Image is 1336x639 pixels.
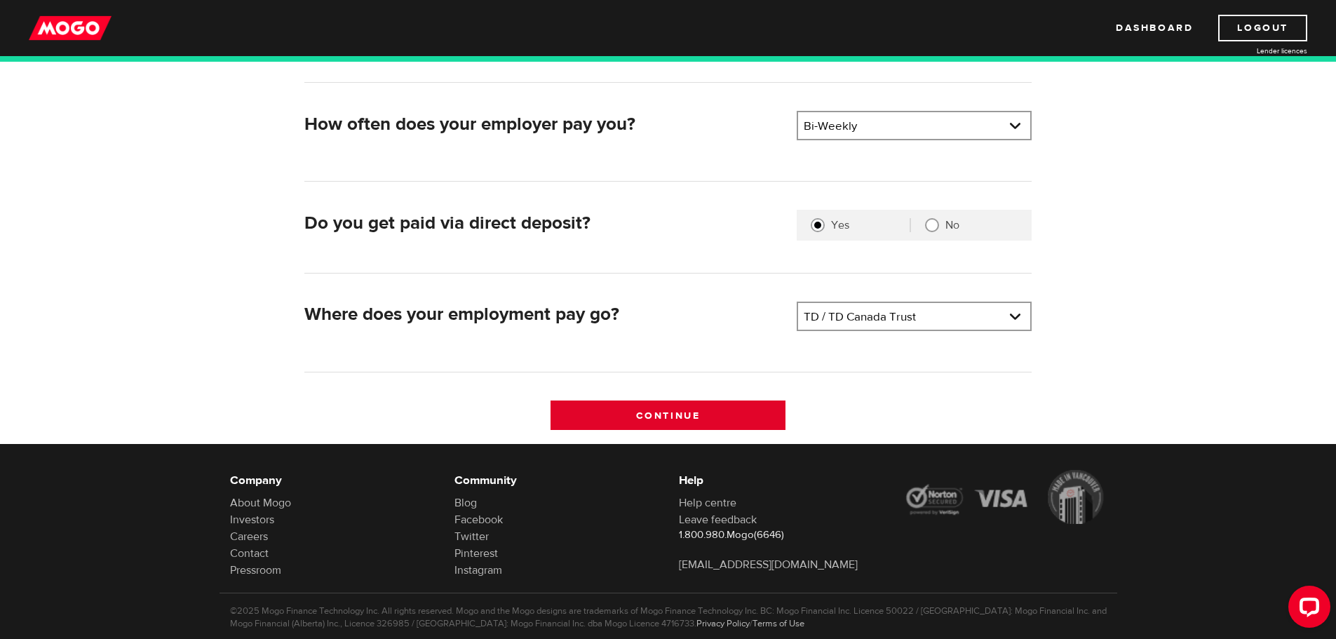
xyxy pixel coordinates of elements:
[1277,580,1336,639] iframe: LiveChat chat widget
[230,546,269,560] a: Contact
[230,530,268,544] a: Careers
[454,563,502,577] a: Instagram
[454,472,658,489] h6: Community
[230,605,1107,630] p: ©2025 Mogo Finance Technology Inc. All rights reserved. Mogo and the Mogo designs are trademarks ...
[1202,46,1307,56] a: Lender licences
[454,496,477,510] a: Blog
[679,496,736,510] a: Help centre
[304,114,785,135] h2: How often does your employer pay you?
[679,513,757,527] a: Leave feedback
[925,218,939,232] input: No
[696,618,750,629] a: Privacy Policy
[304,213,785,234] h2: Do you get paid via direct deposit?
[304,304,785,325] h2: Where does your employment pay go?
[29,15,112,41] img: mogo_logo-11ee424be714fa7cbb0f0f49df9e16ec.png
[753,618,804,629] a: Terms of Use
[945,218,1018,232] label: No
[230,496,291,510] a: About Mogo
[679,472,882,489] h6: Help
[903,470,1107,525] img: legal-icons-92a2ffecb4d32d839781d1b4e4802d7b.png
[831,218,910,232] label: Yes
[454,546,498,560] a: Pinterest
[454,513,503,527] a: Facebook
[679,558,858,572] a: [EMAIL_ADDRESS][DOMAIN_NAME]
[230,563,281,577] a: Pressroom
[230,472,433,489] h6: Company
[551,401,785,430] input: Continue
[454,530,489,544] a: Twitter
[230,513,274,527] a: Investors
[1116,15,1193,41] a: Dashboard
[811,218,825,232] input: Yes
[679,528,882,542] p: 1.800.980.Mogo(6646)
[1218,15,1307,41] a: Logout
